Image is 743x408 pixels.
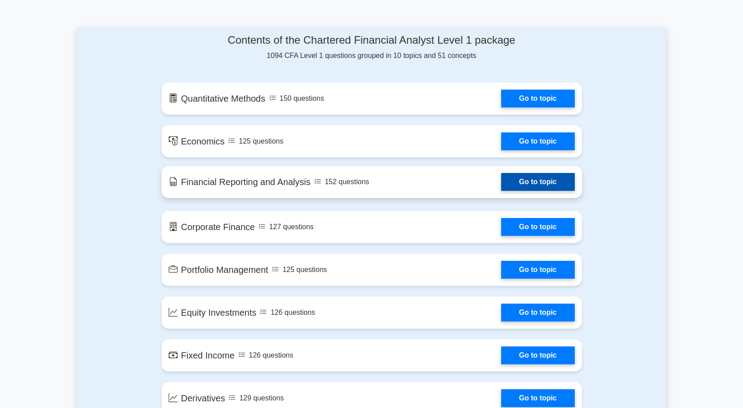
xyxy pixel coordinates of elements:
[162,34,582,61] div: 1094 CFA Level 1 questions grouped in 10 topics and 51 concepts
[501,132,574,150] a: Go to topic
[501,346,574,364] a: Go to topic
[162,34,582,47] h4: Contents of the Chartered Financial Analyst Level 1 package
[501,173,574,191] a: Go to topic
[501,304,574,321] a: Go to topic
[501,261,574,279] a: Go to topic
[501,389,574,407] a: Go to topic
[501,90,574,107] a: Go to topic
[501,218,574,236] a: Go to topic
